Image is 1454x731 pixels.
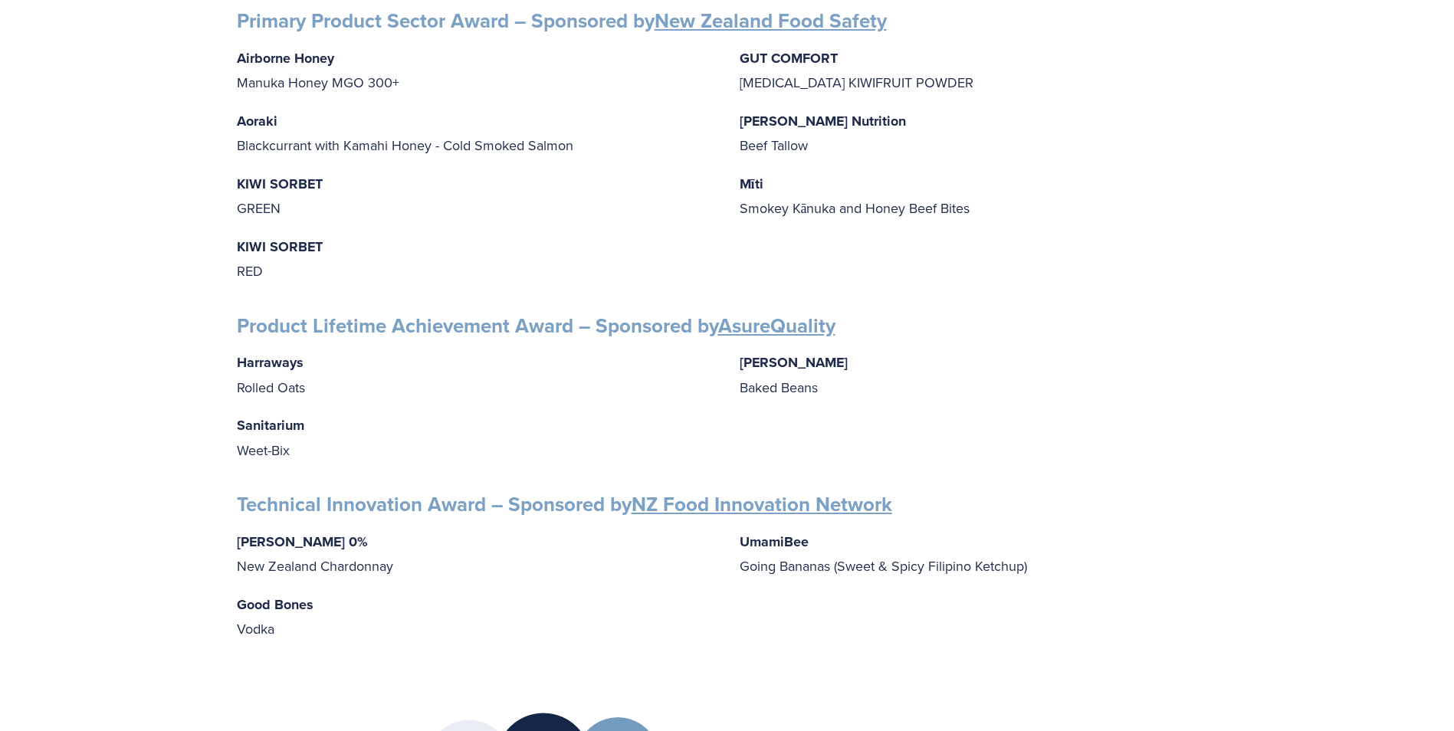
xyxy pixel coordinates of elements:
[740,350,1218,399] p: Baked Beans
[237,413,715,462] p: Weet-Bix
[237,529,715,579] p: New Zealand Chardonnay
[237,111,277,131] strong: Aoraki
[237,595,313,615] strong: Good Bones
[740,46,1218,95] p: [MEDICAL_DATA] KIWIFRUIT POWDER
[237,415,304,435] strong: Sanitarium
[740,352,848,372] strong: [PERSON_NAME]
[237,350,715,399] p: Rolled Oats
[718,311,835,340] a: AsureQuality
[740,172,1218,221] p: Smokey Kānuka and Honey Beef Bites
[237,174,323,194] strong: KIWI SORBET
[740,109,1218,158] p: Beef Tallow
[740,532,809,552] strong: UmamiBee
[655,6,887,35] a: New Zealand Food Safety
[237,6,887,35] strong: Primary Product Sector Award – Sponsored by
[632,490,892,519] a: NZ Food Innovation Network
[237,48,334,68] strong: Airborne Honey
[237,311,835,340] strong: Product Lifetime Achievement Award – Sponsored by
[237,352,304,372] strong: Harraways
[237,237,323,257] strong: KIWI SORBET
[237,46,715,95] p: Manuka Honey MGO 300+
[740,174,763,194] strong: Mīti
[740,111,906,131] strong: [PERSON_NAME] Nutrition
[237,109,715,158] p: Blackcurrant with Kamahi Honey - Cold Smoked Salmon
[237,532,368,552] strong: [PERSON_NAME] 0%
[740,529,1218,579] p: Going Bananas (Sweet & Spicy Filipino Ketchup)
[237,172,715,221] p: GREEN
[237,490,892,519] strong: Technical Innovation Award – Sponsored by
[237,234,715,284] p: RED
[740,48,838,68] strong: GUT COMFORT
[237,592,715,641] p: Vodka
